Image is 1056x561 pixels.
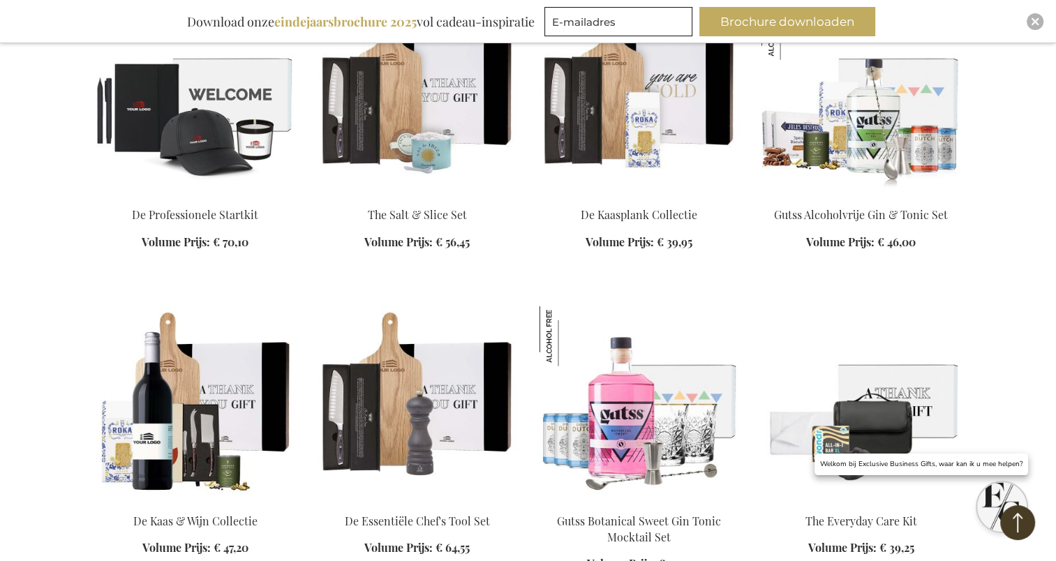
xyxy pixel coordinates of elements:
[181,7,541,36] div: Download onze vol cadeau-inspiratie
[318,306,517,502] img: De Essentiële Chef's Tool Set
[544,7,697,40] form: marketing offers and promotions
[808,540,877,555] span: Volume Prijs:
[557,514,721,544] a: Gutss Botanical Sweet Gin Tonic Mocktail Set
[436,234,470,249] span: € 56,45
[877,234,916,249] span: € 46,00
[879,540,914,555] span: € 39,25
[96,496,295,509] a: De Kaas & Wijn Collectie
[657,234,692,249] span: € 39,95
[274,13,417,30] b: eindejaarsbrochure 2025
[436,540,470,555] span: € 64,55
[1027,13,1043,30] div: Close
[540,190,739,203] a: The Cheese Board Collection
[540,306,600,366] img: Gutss Botanical Sweet Gin Tonic Mocktail Set
[761,496,961,509] a: The Everyday Care Kit
[364,234,433,249] span: Volume Prijs:
[586,234,692,250] a: Volume Prijs: € 39,95
[774,207,948,222] a: Gutss Alcoholvrije Gin & Tonic Set
[806,234,916,250] a: Volume Prijs: € 46,00
[318,496,517,509] a: De Essentiële Chef's Tool Set
[345,514,490,528] a: De Essentiële Chef's Tool Set
[142,540,211,555] span: Volume Prijs:
[544,7,692,36] input: E-mailadres
[364,540,433,555] span: Volume Prijs:
[364,234,470,250] a: Volume Prijs: € 56,45
[142,234,210,249] span: Volume Prijs:
[96,306,295,502] img: De Kaas & Wijn Collectie
[132,207,258,222] a: De Professionele Startkit
[133,514,258,528] a: De Kaas & Wijn Collectie
[214,540,248,555] span: € 47,20
[699,7,875,36] button: Brochure downloaden
[540,306,739,502] img: Gutss Botanical Sweet Gin Tonic Mocktail Set
[368,207,467,222] a: The Salt & Slice Set
[581,207,697,222] a: De Kaasplank Collectie
[96,190,295,203] a: The Professional Starter Kit
[806,234,875,249] span: Volume Prijs:
[761,190,961,203] a: Gutss Non-Alcoholic Gin & Tonic Set Gutss Alcoholvrije Gin & Tonic Set
[364,540,470,556] a: Volume Prijs: € 64,55
[213,234,248,249] span: € 70,10
[1031,17,1039,26] img: Close
[142,234,248,250] a: Volume Prijs: € 70,10
[805,514,917,528] a: The Everyday Care Kit
[318,190,517,203] a: The Salt & Slice Set Exclusive Business Gift
[808,540,914,556] a: Volume Prijs: € 39,25
[586,234,654,249] span: Volume Prijs:
[761,306,961,502] img: The Everyday Care Kit
[142,540,248,556] a: Volume Prijs: € 47,20
[540,496,739,509] a: Gutss Botanical Sweet Gin Tonic Mocktail Set Gutss Botanical Sweet Gin Tonic Mocktail Set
